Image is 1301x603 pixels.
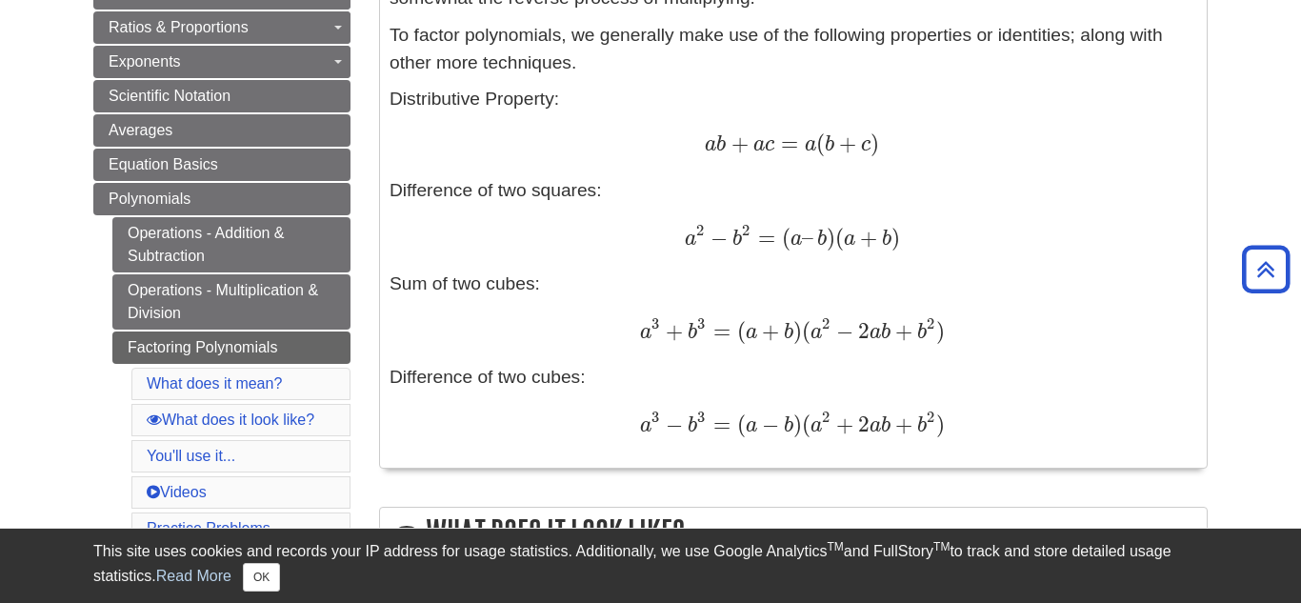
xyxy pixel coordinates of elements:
span: = [707,412,731,437]
a: Polynomials [93,183,350,215]
span: b [732,229,742,250]
span: + [661,318,683,344]
a: Equation Basics [93,149,350,181]
span: b [779,322,793,343]
span: ) [871,131,879,156]
span: 2 [822,408,830,427]
a: Factoring Polynomials [112,332,350,364]
span: − [831,318,853,344]
span: 3 [651,408,659,427]
span: Exponents [109,53,181,70]
span: = [751,225,775,251]
span: ( [775,225,791,251]
span: + [726,131,748,156]
span: ) [936,318,945,344]
span: b [688,322,697,343]
span: ( [802,412,811,437]
span: 2 [822,314,830,333]
span: + [891,412,912,437]
sup: TM [827,540,843,553]
a: Averages [93,114,350,147]
span: a [746,322,757,343]
span: Equation Basics [109,156,218,172]
a: Back to Top [1235,256,1296,282]
span: c [856,134,871,155]
span: ( [802,318,811,344]
span: a [791,229,802,250]
span: Scientific Notation [109,88,230,104]
span: 2 [696,221,704,240]
span: Averages [109,122,172,138]
a: Read More [156,568,231,584]
span: b [779,415,793,436]
a: Practice Problems [147,520,270,536]
a: Ratios & Proportions [93,11,350,44]
a: Operations - Multiplication & Division [112,274,350,330]
p: To factor polynomials, we generally make use of the following properties or identities; along wit... [390,22,1197,77]
span: ) [827,225,835,251]
span: ) [936,412,945,437]
span: b [825,134,834,155]
span: a [640,322,651,343]
span: a [844,229,855,250]
span: 3 [697,314,705,333]
span: a [746,415,757,436]
span: b [813,229,827,250]
a: You'll use it... [147,448,235,464]
span: + [834,131,856,156]
span: = [707,318,731,344]
span: a [870,415,881,436]
span: 3 [651,314,659,333]
span: ( [731,412,746,437]
span: b [881,415,891,436]
span: + [891,318,912,344]
a: What does it look like? [147,412,314,428]
span: Ratios & Proportions [109,19,249,35]
span: ( [835,225,844,251]
span: b [877,229,891,250]
div: This site uses cookies and records your IP address for usage statistics. Additionally, we use Goo... [93,540,1208,592]
span: ) [793,318,802,344]
span: a [798,134,816,155]
span: b [917,415,927,436]
span: − [706,225,728,251]
span: 2 [927,408,934,427]
span: a [640,415,651,436]
span: – [802,225,813,251]
span: − [757,412,779,437]
a: What does it mean? [147,375,282,392]
a: Operations - Addition & Subtraction [112,217,350,272]
span: 2 [742,221,750,240]
span: = [774,131,798,156]
button: Close [243,563,280,592]
span: a [749,134,765,155]
span: + [831,412,853,437]
a: Exponents [93,46,350,78]
span: c [765,134,774,155]
a: Videos [147,484,207,500]
span: 2 [853,412,870,437]
p: Distributive Property: [390,86,1197,113]
span: ) [793,412,802,437]
span: ( [816,131,825,156]
span: a [705,134,716,155]
span: ( [731,318,746,344]
span: + [757,318,779,344]
sup: TM [933,540,950,553]
span: − [661,412,683,437]
a: Scientific Notation [93,80,350,112]
span: Polynomials [109,191,190,207]
h2: What does it look like? [380,508,1207,562]
span: 3 [697,408,705,427]
span: a [811,415,822,436]
span: a [685,229,696,250]
span: b [716,134,726,155]
span: ) [891,225,900,251]
span: b [917,322,927,343]
span: a [870,322,881,343]
span: + [855,225,877,251]
span: 2 [927,314,934,333]
span: 2 [853,318,870,344]
span: b [688,415,697,436]
span: b [881,322,891,343]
